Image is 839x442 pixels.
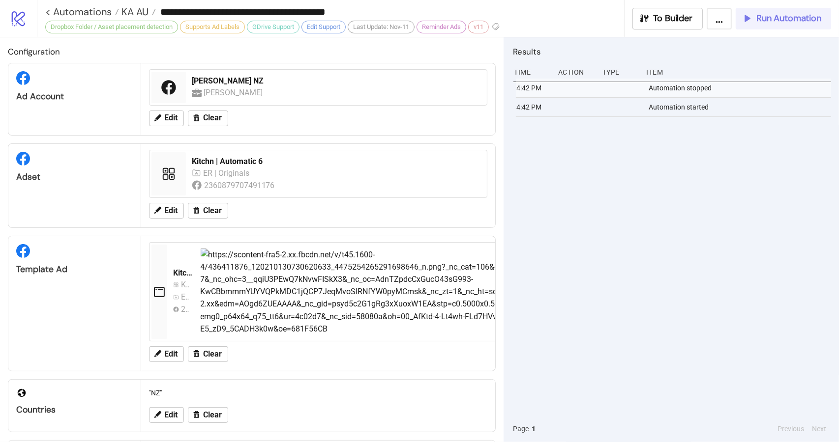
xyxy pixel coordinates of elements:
div: Type [601,63,639,82]
img: https://scontent-fra5-2.xx.fbcdn.net/v/t45.1600-4/436411876_120210130730620633_447525426529169864... [201,249,615,335]
div: Kitchn | Automatic 1 [181,278,189,291]
div: Ad Account [16,91,133,102]
button: Edit [149,407,184,423]
span: Clear [203,411,222,419]
button: Next [809,423,829,434]
div: ER | Originals [203,167,252,179]
div: Template Ad [16,264,133,275]
span: Edit [164,113,178,122]
button: Clear [188,203,228,219]
div: Supports Ad Labels [180,21,245,33]
div: Automation started [648,98,834,116]
div: 4:42 PM [516,98,553,116]
a: KA AU [119,7,156,17]
span: Clear [203,206,222,215]
div: 2360879707491176 [204,179,276,192]
div: GDrive Support [247,21,300,33]
div: Reminder Ads [417,21,466,33]
div: Edit Support [301,21,346,33]
h2: Configuration [8,45,496,58]
button: Clear [188,407,228,423]
button: Clear [188,110,228,126]
button: Run Automation [736,8,831,29]
div: 4:42 PM [516,79,553,97]
div: 2360879707491176 [181,303,189,315]
span: To Builder [654,13,693,24]
div: Kitchn | Automatic 6 [192,156,481,167]
span: KA AU [119,5,149,18]
div: v11 [468,21,489,33]
div: [PERSON_NAME] [204,86,265,99]
div: Time [513,63,551,82]
button: ... [707,8,732,29]
div: Kitch Template [GEOGRAPHIC_DATA] [173,268,193,278]
div: Last Update: Nov-11 [348,21,415,33]
a: < Automations [45,7,119,17]
span: Clear [203,350,222,359]
button: Edit [149,203,184,219]
span: Edit [164,411,178,419]
button: Edit [149,346,184,362]
div: [PERSON_NAME] NZ [192,76,481,86]
div: Action [557,63,595,82]
span: Edit [164,350,178,359]
div: Adset [16,171,133,183]
div: ER | Originals [181,291,189,303]
div: Countries [16,404,133,415]
div: Item [645,63,831,82]
span: Clear [203,113,222,122]
span: Run Automation [756,13,821,24]
span: Edit [164,206,178,215]
div: Dropbox Folder / Asset placement detection [45,21,178,33]
button: 1 [529,423,539,434]
div: "NZ" [145,384,491,402]
button: To Builder [632,8,703,29]
button: Clear [188,346,228,362]
button: Edit [149,110,184,126]
div: Automation stopped [648,79,834,97]
span: Page [513,423,529,434]
button: Previous [775,423,807,434]
h2: Results [513,45,831,58]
